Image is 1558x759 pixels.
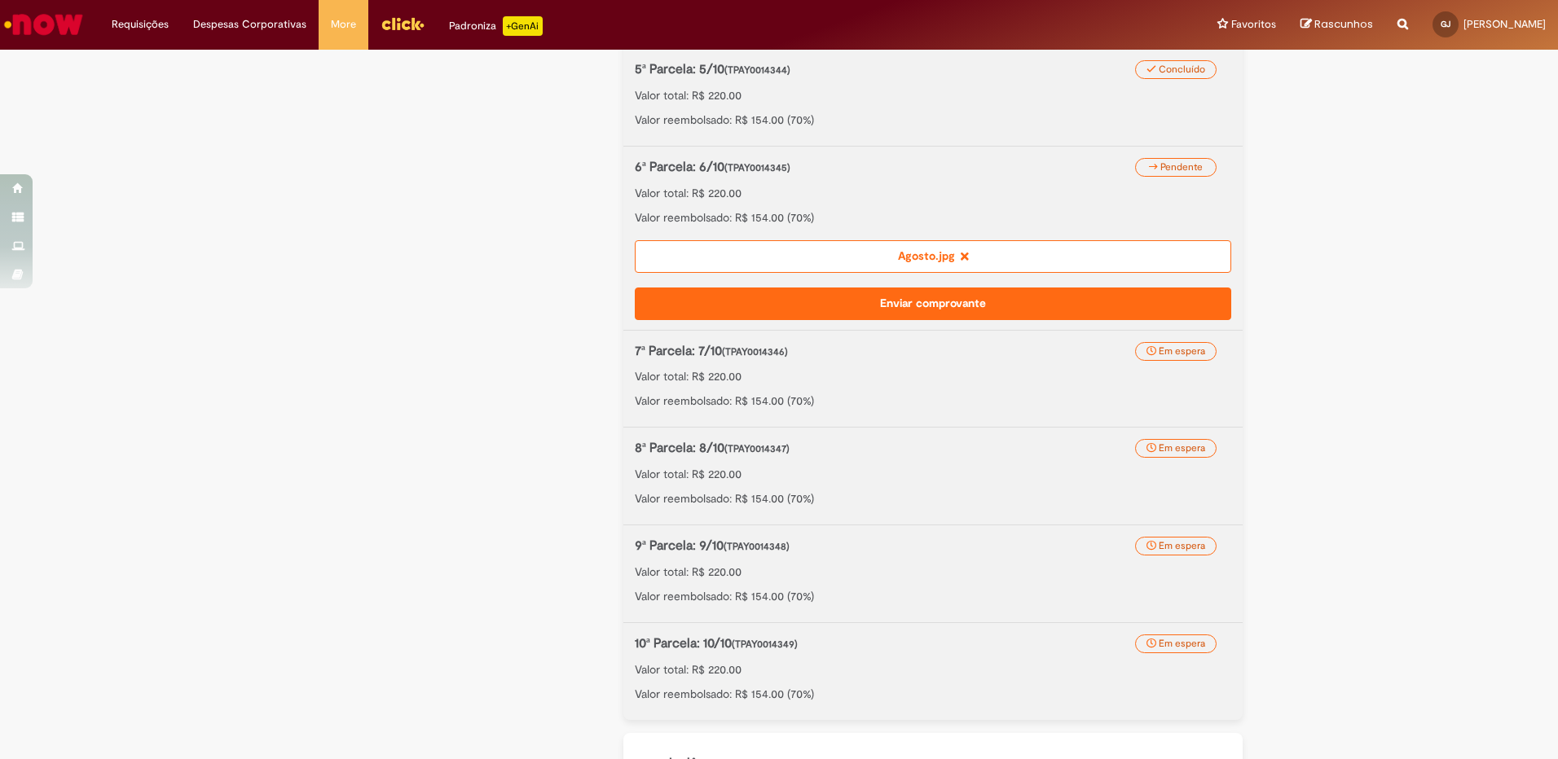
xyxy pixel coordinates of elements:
img: ServiceNow [2,8,86,41]
p: Valor reembolsado: R$ 154.00 (70%) [635,686,1231,702]
p: Valor total: R$ 220.00 [635,564,1231,580]
span: Em espera [1159,637,1205,650]
p: +GenAi [503,16,543,36]
span: Concluído [1159,63,1205,76]
p: 7ª Parcela: 7/10 [635,342,1146,361]
p: Valor total: R$ 220.00 [635,466,1231,482]
p: Valor reembolsado: R$ 154.00 (70%) [635,588,1231,604]
span: GJ [1441,19,1450,29]
span: Rascunhos [1314,16,1373,32]
span: (TPAY0014344) [724,64,790,77]
img: click_logo_yellow_360x200.png [381,11,425,36]
p: Valor reembolsado: R$ 154.00 (70%) [635,393,1231,409]
span: Em espera [1159,441,1205,454]
a: Rascunhos [1301,17,1373,33]
p: 10ª Parcela: 10/10 [635,634,1146,653]
p: Valor reembolsado: R$ 154.00 (70%) [635,490,1231,507]
span: Em espera [1159,344,1205,358]
span: (TPAY0014348) [724,540,790,553]
span: Em espera [1159,539,1205,552]
p: Valor total: R$ 220.00 [635,661,1231,678]
span: Requisições [112,16,169,33]
p: Valor reembolsado: R$ 154.00 (70%) [635,112,1231,128]
p: Valor total: R$ 220.00 [635,368,1231,384]
span: Favoritos [1231,16,1276,33]
p: Valor total: R$ 220.00 [635,185,1231,201]
span: Despesas Corporativas [193,16,306,33]
span: (TPAY0014349) [732,638,798,651]
span: (TPAY0014346) [722,345,788,358]
p: Valor total: R$ 220.00 [635,87,1231,103]
span: More [331,16,356,33]
p: 5ª Parcela: 5/10 [635,60,1146,79]
span: [PERSON_NAME] [1463,17,1546,31]
button: Enviar comprovante [635,287,1231,320]
p: 8ª Parcela: 8/10 [635,439,1146,458]
p: 9ª Parcela: 9/10 [635,537,1146,555]
span: (TPAY0014347) [724,442,790,455]
p: Valor reembolsado: R$ 154.00 (70%) [635,209,1231,226]
div: Padroniza [449,16,543,36]
p: 6ª Parcela: 6/10 [635,158,1146,177]
div: Agosto.jpg [635,240,1231,273]
span: Pendente [1160,160,1203,173]
span: (TPAY0014345) [724,161,790,174]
